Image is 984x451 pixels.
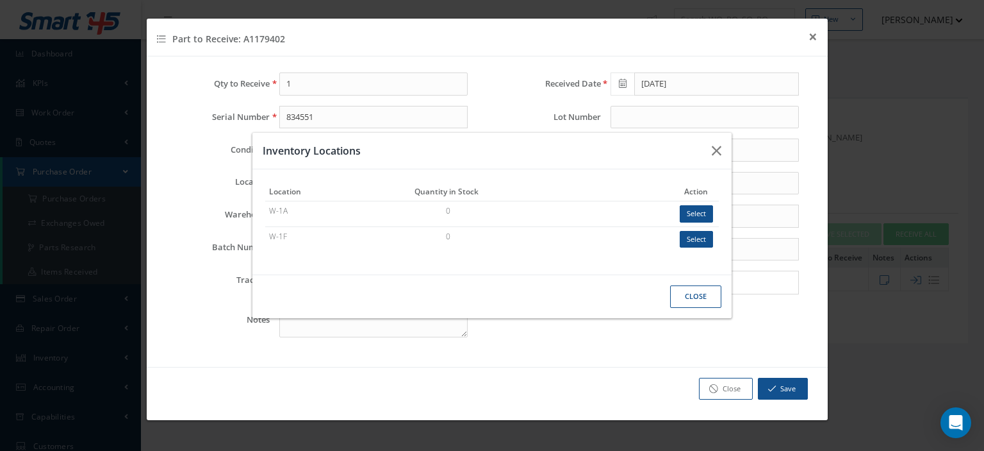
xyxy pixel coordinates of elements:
div: Open Intercom Messenger [940,407,971,438]
td: W-1F [265,226,411,251]
button: Select [680,231,713,248]
td: W-1A [265,201,411,227]
td: 0 [411,226,673,251]
td: 0 [411,201,673,227]
th: Location [265,182,411,201]
th: Action [673,182,719,201]
button: Select [680,205,713,223]
th: Quantity in Stock [411,182,673,201]
button: Close [670,285,721,308]
h3: Inventory Locations [263,143,701,158]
